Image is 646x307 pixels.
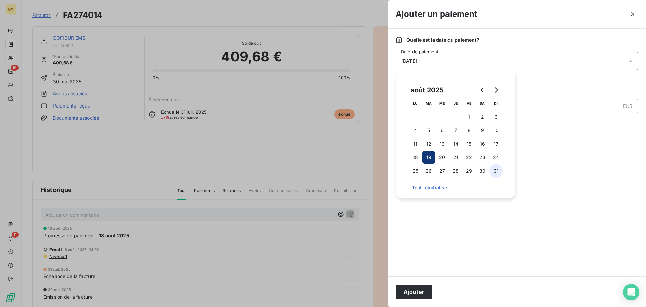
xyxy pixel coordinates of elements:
[435,164,449,178] button: 27
[462,124,476,137] button: 8
[435,151,449,164] button: 20
[489,124,503,137] button: 10
[489,110,503,124] button: 3
[408,137,422,151] button: 11
[422,124,435,137] button: 5
[476,110,489,124] button: 2
[422,151,435,164] button: 19
[462,110,476,124] button: 1
[408,85,446,95] div: août 2025
[449,124,462,137] button: 7
[476,137,489,151] button: 16
[449,151,462,164] button: 21
[476,164,489,178] button: 30
[476,83,489,97] button: Go to previous month
[396,119,638,125] span: Nouveau solde dû :
[462,137,476,151] button: 15
[435,124,449,137] button: 6
[489,151,503,164] button: 24
[489,137,503,151] button: 17
[396,8,477,20] h3: Ajouter un paiement
[422,97,435,110] th: mardi
[476,97,489,110] th: samedi
[462,151,476,164] button: 22
[623,284,639,300] div: Open Intercom Messenger
[449,164,462,178] button: 28
[406,37,479,43] span: Quelle est la date du paiement ?
[408,124,422,137] button: 4
[408,151,422,164] button: 18
[462,164,476,178] button: 29
[412,185,499,190] span: Tout réinitialiser
[489,83,503,97] button: Go to next month
[422,164,435,178] button: 26
[449,97,462,110] th: jeudi
[476,124,489,137] button: 9
[435,97,449,110] th: mercredi
[489,164,503,178] button: 31
[408,164,422,178] button: 25
[435,137,449,151] button: 13
[396,285,432,299] button: Ajouter
[489,97,503,110] th: dimanche
[449,137,462,151] button: 14
[408,97,422,110] th: lundi
[422,137,435,151] button: 12
[462,97,476,110] th: vendredi
[476,151,489,164] button: 23
[401,58,417,64] span: [DATE]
